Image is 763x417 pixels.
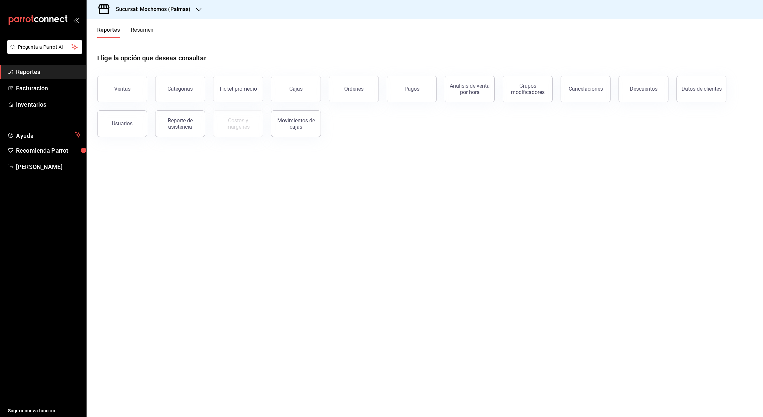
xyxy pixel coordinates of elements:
a: Pregunta a Parrot AI [5,48,82,55]
button: Resumen [131,27,154,38]
button: Categorías [155,76,205,102]
font: [PERSON_NAME] [16,163,63,170]
div: Órdenes [344,86,364,92]
button: Usuarios [97,110,147,137]
button: Contrata inventarios para ver este reporte [213,110,263,137]
font: Recomienda Parrot [16,147,68,154]
button: Datos de clientes [676,76,726,102]
button: Análisis de venta por hora [445,76,495,102]
button: Descuentos [619,76,668,102]
button: Ticket promedio [213,76,263,102]
div: Descuentos [630,86,657,92]
div: Cancelaciones [569,86,603,92]
button: Órdenes [329,76,379,102]
div: Grupos modificadores [507,83,548,95]
div: Reporte de asistencia [159,117,201,130]
div: Pagos [404,86,419,92]
div: Pestañas de navegación [97,27,154,38]
a: Cajas [271,76,321,102]
div: Datos de clientes [681,86,722,92]
div: Análisis de venta por hora [449,83,490,95]
font: Facturación [16,85,48,92]
button: Movimientos de cajas [271,110,321,137]
button: Grupos modificadores [503,76,553,102]
div: Cajas [289,85,303,93]
button: Ventas [97,76,147,102]
font: Reportes [16,68,40,75]
div: Ticket promedio [219,86,257,92]
button: Cancelaciones [561,76,611,102]
font: Sugerir nueva función [8,408,55,413]
span: Ayuda [16,131,72,139]
div: Categorías [167,86,193,92]
font: Inventarios [16,101,46,108]
div: Costos y márgenes [217,117,259,130]
h1: Elige la opción que deseas consultar [97,53,206,63]
button: Pregunta a Parrot AI [7,40,82,54]
button: Pagos [387,76,437,102]
h3: Sucursal: Mochomos (Palmas) [111,5,191,13]
div: Ventas [114,86,130,92]
button: Reporte de asistencia [155,110,205,137]
div: Usuarios [112,120,132,127]
font: Reportes [97,27,120,33]
button: open_drawer_menu [73,17,79,23]
span: Pregunta a Parrot AI [18,44,72,51]
div: Movimientos de cajas [275,117,317,130]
